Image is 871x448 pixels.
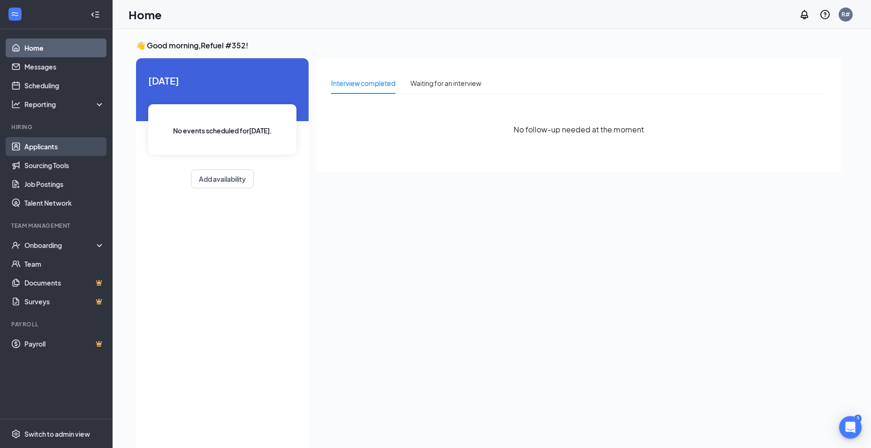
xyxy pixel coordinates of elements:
[173,125,272,136] span: No events scheduled for [DATE] .
[24,240,97,250] div: Onboarding
[24,137,105,156] a: Applicants
[11,100,21,109] svg: Analysis
[24,255,105,273] a: Team
[191,170,254,188] button: Add availability
[331,78,395,88] div: Interview completed
[11,320,103,328] div: Payroll
[24,429,90,439] div: Switch to admin view
[819,9,831,20] svg: QuestionInfo
[24,273,105,292] a: DocumentsCrown
[24,193,105,212] a: Talent Network
[11,429,21,439] svg: Settings
[839,416,862,439] div: Open Intercom Messenger
[410,78,481,88] div: Waiting for an interview
[10,9,20,19] svg: WorkstreamLogo
[841,10,850,18] div: R#
[24,76,105,95] a: Scheduling
[24,57,105,76] a: Messages
[91,10,100,19] svg: Collapse
[11,222,103,230] div: Team Management
[148,73,296,88] span: [DATE]
[129,7,162,23] h1: Home
[11,123,103,131] div: Hiring
[24,292,105,311] a: SurveysCrown
[24,334,105,353] a: PayrollCrown
[24,175,105,193] a: Job Postings
[24,156,105,175] a: Sourcing Tools
[24,100,105,109] div: Reporting
[11,240,21,250] svg: UserCheck
[799,9,810,20] svg: Notifications
[854,415,862,423] div: 3
[136,40,841,51] h3: 👋 Good morning, Refuel #352 !
[514,124,644,135] span: No follow-up needed at the moment
[24,39,105,57] a: Home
